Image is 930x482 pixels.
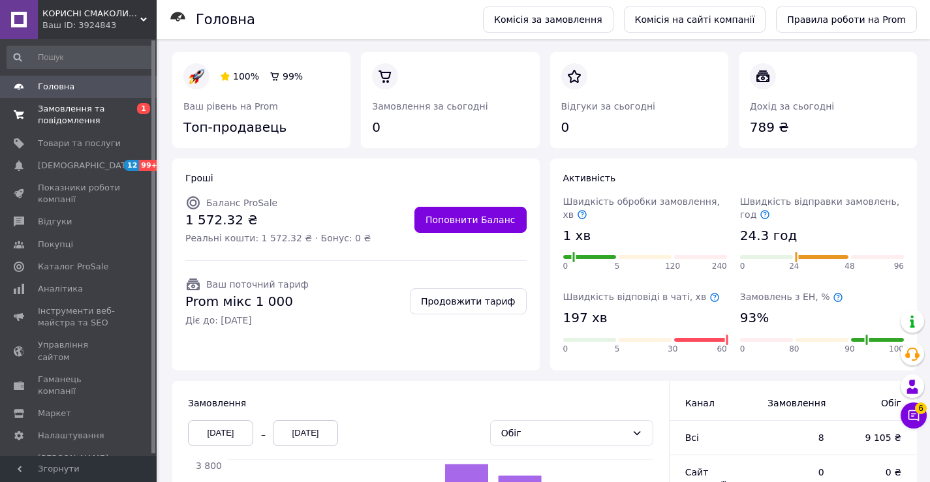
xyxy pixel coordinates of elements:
[38,81,74,93] span: Головна
[233,71,259,82] span: 100%
[38,160,134,172] span: [DEMOGRAPHIC_DATA]
[124,160,139,171] span: 12
[185,173,213,183] span: Гроші
[206,279,309,290] span: Ваш поточний тариф
[563,261,568,272] span: 0
[188,420,253,446] div: [DATE]
[615,261,620,272] span: 5
[414,207,527,233] a: Поповнити Баланс
[767,397,824,410] span: Замовлення
[563,196,720,220] span: Швидкість обробки замовлення, хв
[740,261,745,272] span: 0
[38,182,121,205] span: Показники роботи компанії
[483,7,613,33] a: Комісія за замовлення
[38,283,83,295] span: Аналітика
[563,173,616,183] span: Активність
[38,239,73,250] span: Покупці
[38,216,72,228] span: Відгуки
[38,430,104,442] span: Налаштування
[563,226,591,245] span: 1 хв
[740,196,899,220] span: Швидкість відправки замовлень, год
[901,402,927,429] button: Чат з покупцем6
[38,408,71,419] span: Маркет
[740,226,797,245] span: 24.3 год
[767,466,824,479] span: 0
[717,344,726,355] span: 60
[789,261,799,272] span: 24
[501,426,627,440] div: Обіг
[615,344,620,355] span: 5
[273,420,338,446] div: [DATE]
[850,397,901,410] span: Обіг
[767,431,824,444] span: 8
[915,402,927,414] span: 6
[845,261,854,272] span: 48
[185,211,371,230] span: 1 572.32 ₴
[776,7,917,33] a: Правила роботи на Prom
[185,314,309,327] span: Діє до: [DATE]
[740,292,843,302] span: Замовлень з ЕН, %
[740,344,745,355] span: 0
[283,71,303,82] span: 99%
[845,344,854,355] span: 90
[185,232,371,245] span: Реальні кошти: 1 572.32 ₴ · Бонус: 0 ₴
[624,7,766,33] a: Комісія на сайті компанії
[563,292,720,302] span: Швидкість відповіді в чаті, хв
[196,460,222,471] tspan: 3 800
[38,138,121,149] span: Товари та послуги
[668,344,677,355] span: 30
[38,374,121,397] span: Гаманець компанії
[685,432,699,443] span: Всi
[139,160,161,171] span: 99+
[185,292,309,311] span: Prom мікс 1 000
[42,20,157,31] div: Ваш ID: 3924843
[563,309,608,327] span: 197 хв
[740,309,769,327] span: 93%
[7,46,154,69] input: Пошук
[188,398,246,408] span: Замовлення
[850,466,901,479] span: 0 ₴
[38,339,121,363] span: Управління сайтом
[712,261,727,272] span: 240
[206,198,277,208] span: Баланс ProSale
[894,261,904,272] span: 96
[196,12,255,27] h1: Головна
[789,344,799,355] span: 80
[685,398,715,408] span: Канал
[137,103,150,114] span: 1
[665,261,680,272] span: 120
[38,103,121,127] span: Замовлення та повідомлення
[850,431,901,444] span: 9 105 ₴
[410,288,527,314] a: Продовжити тариф
[38,305,121,329] span: Інструменти веб-майстра та SEO
[563,344,568,355] span: 0
[42,8,140,20] span: КОРИСНІ СМАКОЛИКИ
[889,344,904,355] span: 100
[38,261,108,273] span: Каталог ProSale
